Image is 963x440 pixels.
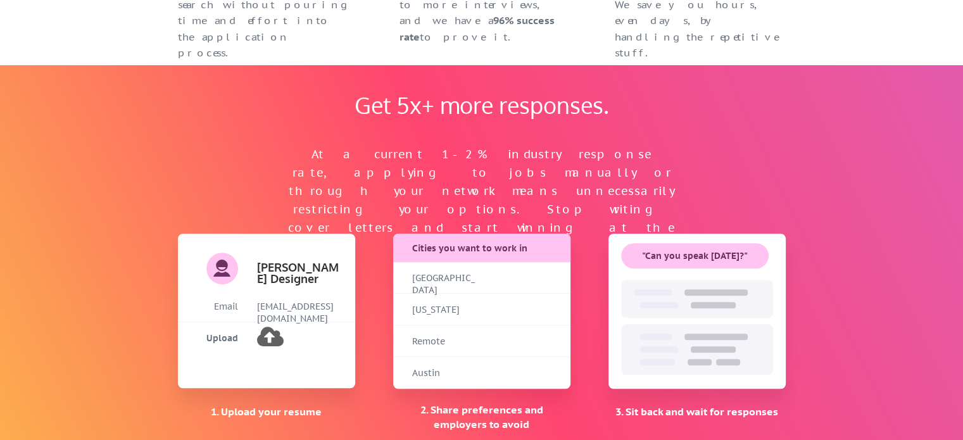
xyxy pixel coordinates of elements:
[257,261,339,284] div: [PERSON_NAME] Designer
[412,272,475,297] div: [GEOGRAPHIC_DATA]
[412,242,553,255] div: Cities you want to work in
[178,301,238,313] div: Email
[178,405,355,418] div: 1. Upload your resume
[608,405,786,418] div: 3. Sit back and wait for responses
[412,304,475,317] div: [US_STATE]
[412,336,475,348] div: Remote
[400,14,557,43] strong: 96% success rate
[393,403,570,431] div: 2. Share preferences and employers to avoid
[286,146,678,255] div: At a current 1-2% industry response rate, applying to jobs manually or through your network means...
[257,301,343,325] div: [EMAIL_ADDRESS][DOMAIN_NAME]
[178,332,238,345] div: Upload
[343,91,621,118] div: Get 5x+ more responses.
[412,367,475,380] div: Austin
[621,250,769,263] div: "Can you speak [DATE]?"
